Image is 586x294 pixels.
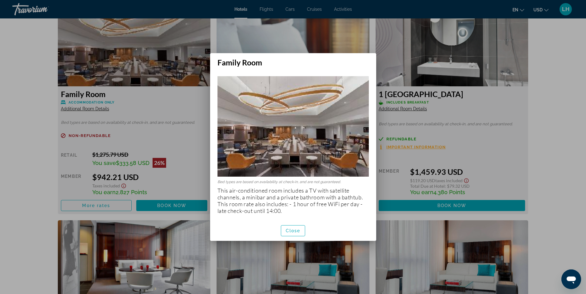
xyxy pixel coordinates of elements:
img: b192d9d6-3ed4-4103-a625-8d836dfd35d0.jpeg [217,76,369,176]
span: Close [286,228,301,233]
p: This air-conditioned room includes a TV with satellite channels, a minibar and a private bathroom... [217,187,369,214]
p: Bed types are based on availability at check-in, and are not guaranteed. [217,180,369,184]
iframe: Button to launch messaging window [561,269,581,289]
h2: Family Room [210,53,376,67]
button: Close [281,225,305,236]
